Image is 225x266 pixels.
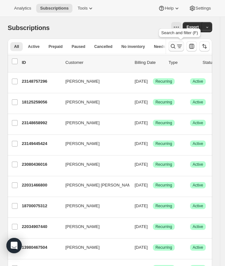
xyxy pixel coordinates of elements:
[187,25,199,30] span: Export
[193,100,203,105] span: Active
[62,118,126,128] button: [PERSON_NAME]
[22,182,60,188] p: 22031466800
[65,161,100,168] span: [PERSON_NAME]
[135,183,148,187] span: [DATE]
[22,99,60,105] p: 18125259056
[193,203,203,209] span: Active
[28,44,39,49] span: Active
[121,44,145,49] span: No inventory
[165,6,173,11] span: Help
[22,59,60,66] p: ID
[135,224,148,229] span: [DATE]
[155,120,172,125] span: Recurring
[14,44,19,49] span: All
[14,6,31,11] span: Analytics
[22,78,60,85] p: 23148757296
[193,79,203,84] span: Active
[65,182,135,188] span: [PERSON_NAME] [PERSON_NAME]
[65,203,100,209] span: [PERSON_NAME]
[155,162,172,167] span: Recurring
[183,22,203,32] button: Export
[155,203,172,209] span: Recurring
[193,224,203,229] span: Active
[135,120,148,125] span: [DATE]
[10,4,35,13] button: Analytics
[65,244,100,251] span: [PERSON_NAME]
[155,100,172,105] span: Recurring
[155,224,172,229] span: Recurring
[135,100,148,104] span: [DATE]
[65,99,100,105] span: [PERSON_NAME]
[74,4,98,13] button: Tools
[169,41,184,51] button: Search and filter results
[155,183,172,188] span: Recurring
[155,141,172,146] span: Recurring
[154,44,180,49] span: Needs Review
[135,162,148,167] span: [DATE]
[193,162,203,167] span: Active
[65,78,100,85] span: [PERSON_NAME]
[154,4,184,13] button: Help
[62,201,126,211] button: [PERSON_NAME]
[22,161,60,168] p: 23080436016
[78,6,88,11] span: Tools
[155,245,172,250] span: Recurring
[6,238,22,253] div: Open Intercom Messenger
[62,242,126,253] button: [PERSON_NAME]
[171,22,181,32] button: View actions for Subscriptions
[193,120,203,125] span: Active
[22,244,60,251] p: 13980467504
[169,59,197,66] div: Type
[65,59,129,66] p: Customer
[62,159,126,170] button: [PERSON_NAME]
[193,245,203,250] span: Active
[71,44,85,49] span: Paused
[196,6,211,11] span: Settings
[135,245,148,250] span: [DATE]
[185,4,215,13] button: Settings
[135,141,148,146] span: [DATE]
[22,203,60,209] p: 18700075312
[62,222,126,232] button: [PERSON_NAME]
[48,44,63,49] span: Prepaid
[193,141,203,146] span: Active
[135,59,163,66] p: Billing Date
[65,120,100,126] span: [PERSON_NAME]
[22,141,60,147] p: 23149445424
[36,4,72,13] button: Subscriptions
[62,97,126,107] button: [PERSON_NAME]
[199,41,210,51] button: Sort the results
[40,6,69,11] span: Subscriptions
[65,141,100,147] span: [PERSON_NAME]
[135,79,148,84] span: [DATE]
[62,76,126,87] button: [PERSON_NAME]
[155,79,172,84] span: Recurring
[8,24,50,31] span: Subscriptions
[62,139,126,149] button: [PERSON_NAME]
[94,44,113,49] span: Cancelled
[193,183,203,188] span: Active
[65,224,100,230] span: [PERSON_NAME]
[187,41,197,51] button: Customize table column order and visibility
[22,224,60,230] p: 22034907440
[62,180,126,190] button: [PERSON_NAME] [PERSON_NAME]
[135,203,148,208] span: [DATE]
[22,120,60,126] p: 23148658992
